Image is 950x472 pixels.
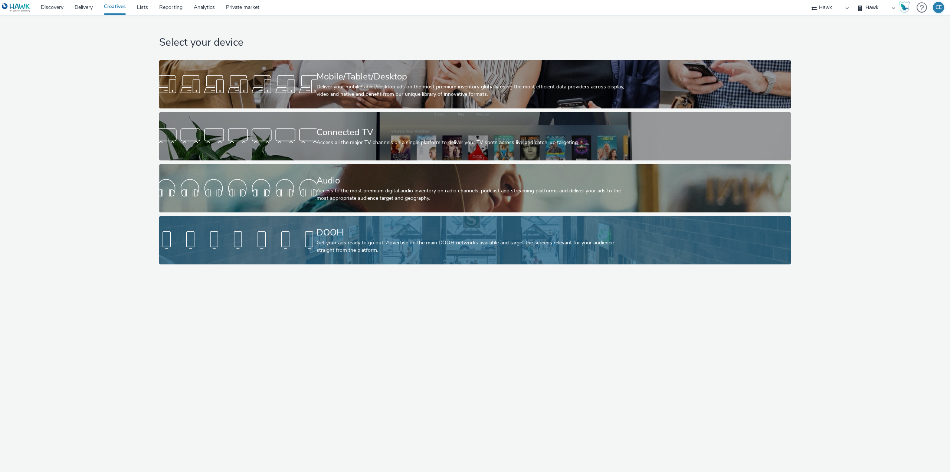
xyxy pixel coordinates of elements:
[317,126,631,139] div: Connected TV
[159,36,791,50] h1: Select your device
[936,2,942,13] div: CE
[317,226,631,239] div: DOOH
[317,139,631,146] div: Access all the major TV channels on a single platform to deliver your TV spots across live and ca...
[317,83,631,98] div: Deliver your mobile/tablet/desktop ads on the most premium inventory globally using the most effi...
[899,1,913,13] a: Hawk Academy
[899,1,910,13] img: Hawk Academy
[159,216,791,264] a: DOOHGet your ads ready to go out! Advertise on the main DOOH networks available and target the sc...
[159,60,791,108] a: Mobile/Tablet/DesktopDeliver your mobile/tablet/desktop ads on the most premium inventory globall...
[317,70,631,83] div: Mobile/Tablet/Desktop
[317,239,631,254] div: Get your ads ready to go out! Advertise on the main DOOH networks available and target the screen...
[159,112,791,160] a: Connected TVAccess all the major TV channels on a single platform to deliver your TV spots across...
[317,187,631,202] div: Access to the most premium digital audio inventory on radio channels, podcast and streaming platf...
[159,164,791,212] a: AudioAccess to the most premium digital audio inventory on radio channels, podcast and streaming ...
[317,174,631,187] div: Audio
[2,3,30,12] img: undefined Logo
